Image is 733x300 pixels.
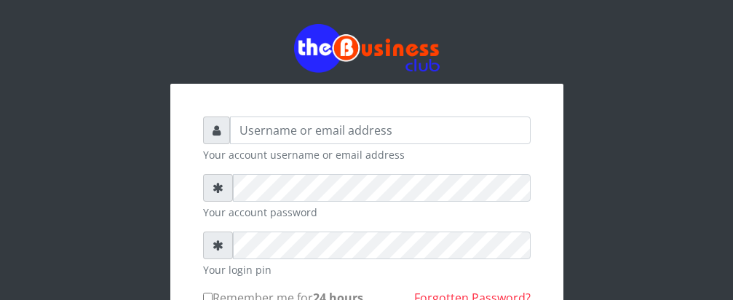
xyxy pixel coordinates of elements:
[203,262,531,277] small: Your login pin
[203,147,531,162] small: Your account username or email address
[230,117,531,144] input: Username or email address
[203,205,531,220] small: Your account password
